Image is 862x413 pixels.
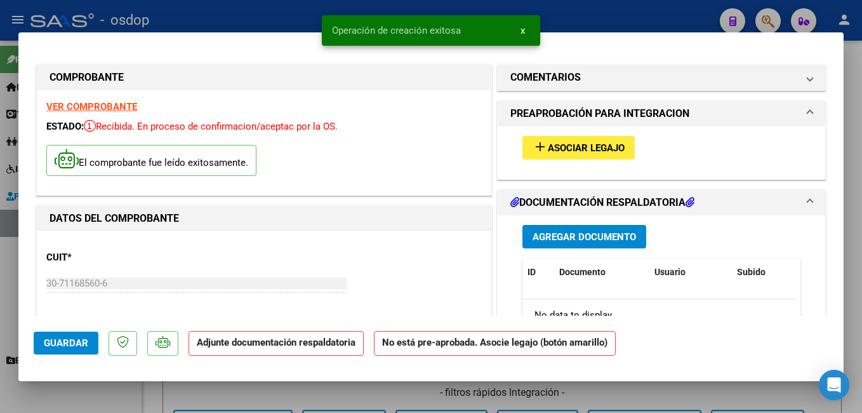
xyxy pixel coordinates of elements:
[498,101,825,126] mat-expansion-panel-header: PREAPROBACIÓN PARA INTEGRACION
[46,145,256,176] p: El comprobante fue leído exitosamente.
[50,212,179,224] strong: DATOS DEL COMPROBANTE
[521,25,525,36] span: x
[819,370,849,400] div: Open Intercom Messenger
[34,332,98,355] button: Guardar
[498,190,825,215] mat-expansion-panel-header: DOCUMENTACIÓN RESPALDATORIA
[533,231,636,243] span: Agregar Documento
[46,121,84,132] span: ESTADO:
[510,195,694,210] h1: DOCUMENTACIÓN RESPALDATORIA
[498,126,825,179] div: PREAPROBACIÓN PARA INTEGRACION
[50,71,124,83] strong: COMPROBANTE
[737,267,766,277] span: Subido
[46,316,143,327] span: ANALISIS PRESTADOR
[554,259,649,286] datatable-header-cell: Documento
[527,267,536,277] span: ID
[510,70,581,85] h1: COMENTARIOS
[533,139,548,154] mat-icon: add
[374,331,616,356] strong: No está pre-aprobada. Asocie legajo (botón amarillo)
[654,267,686,277] span: Usuario
[510,106,689,121] h1: PREAPROBACIÓN PARA INTEGRACION
[498,65,825,90] mat-expansion-panel-header: COMENTARIOS
[46,250,177,265] p: CUIT
[197,337,355,348] strong: Adjunte documentación respaldatoria
[510,19,535,42] button: x
[44,337,88,349] span: Guardar
[732,259,795,286] datatable-header-cell: Subido
[795,259,859,286] datatable-header-cell: Acción
[522,299,796,331] div: No data to display
[84,121,338,132] span: Recibida. En proceso de confirmacion/aceptac por la OS.
[46,101,137,112] a: VER COMPROBANTE
[522,225,646,248] button: Agregar Documento
[522,259,554,286] datatable-header-cell: ID
[649,259,732,286] datatable-header-cell: Usuario
[522,136,635,159] button: Asociar Legajo
[332,24,461,37] span: Operación de creación exitosa
[559,267,606,277] span: Documento
[548,142,625,154] span: Asociar Legajo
